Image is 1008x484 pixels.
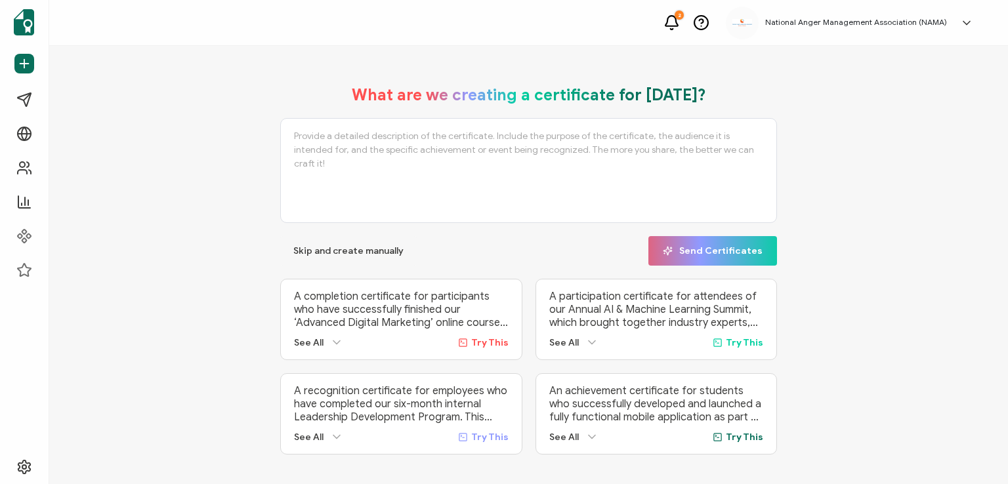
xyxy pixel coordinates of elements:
div: 2 [675,10,684,20]
button: Send Certificates [648,236,777,266]
span: Try This [726,432,763,443]
span: Try This [471,337,509,348]
button: Skip and create manually [280,236,417,266]
img: sertifier-logomark-colored.svg [14,9,34,35]
span: See All [549,432,579,443]
p: A completion certificate for participants who have successfully finished our ‘Advanced Digital Ma... [294,290,508,329]
span: Try This [726,337,763,348]
p: A participation certificate for attendees of our Annual AI & Machine Learning Summit, which broug... [549,290,763,329]
span: See All [294,337,324,348]
span: See All [294,432,324,443]
span: Send Certificates [663,246,763,256]
span: See All [549,337,579,348]
p: An achievement certificate for students who successfully developed and launched a fully functiona... [549,384,763,424]
span: Skip and create manually [293,247,404,256]
h1: What are we creating a certificate for [DATE]? [352,85,706,105]
p: A recognition certificate for employees who have completed our six-month internal Leadership Deve... [294,384,508,424]
h5: National Anger Management Association (NAMA) [765,18,947,27]
span: Try This [471,432,509,443]
img: 3ca2817c-e862-47f7-b2ec-945eb25c4a6c.jpg [732,19,752,26]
